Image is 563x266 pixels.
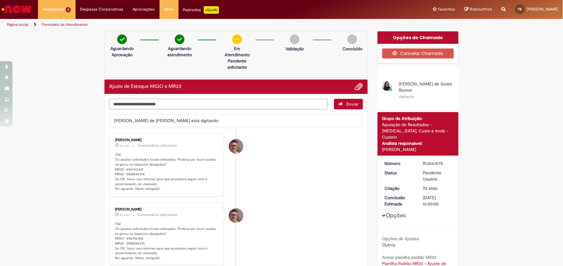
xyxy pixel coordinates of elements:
[115,222,219,261] p: Olá! Os ajustes solicitados foram efetuados. Poderia por favor avaliar se gerou os impactos desej...
[380,160,418,167] dt: Número
[465,7,492,12] a: Rascunhos
[115,208,219,211] div: [PERSON_NAME]
[382,140,454,146] div: Analista responsável:
[399,81,452,93] span: [PERSON_NAME] de Godoi Blumer
[107,45,137,58] p: Aguardando Aprovação
[164,6,174,12] span: More
[347,101,359,107] span: Enviar
[290,34,300,44] img: img-circle-grey.png
[399,94,414,99] small: digitação
[133,6,155,12] span: Aprovações
[423,186,437,191] time: 24/09/2025 08:50:28
[42,22,88,27] a: Formulário de Atendimento
[109,114,363,127] li: [PERSON_NAME] de [PERSON_NAME] está digitando
[80,6,123,12] span: Despesas Corporativas
[117,34,127,44] img: check-circle-green.png
[347,34,357,44] img: img-circle-grey.png
[382,122,454,140] div: Apuração de Resultados - [MEDICAL_DATA], Custo e Imob. - Custeio
[229,209,243,223] div: Eliezer De Farias
[382,255,436,260] b: Anexo planilha padrão MR22
[382,242,396,248] span: Outros
[43,6,64,12] span: Requisições
[120,213,130,217] time: 30/09/2025 09:58:45
[232,34,242,44] img: circle-minus.png
[378,31,459,44] div: Opções do Chamado
[222,45,252,58] p: Em Atendimento
[120,144,130,148] span: 2h atrás
[7,22,28,27] a: Página inicial
[183,6,219,14] div: Padroniza
[334,99,363,109] button: Enviar
[518,7,522,11] span: PB
[380,185,418,191] dt: Criação
[222,58,252,70] p: Pendente solicitante
[165,45,195,58] p: Aguardando atendimento
[527,7,558,12] span: [PERSON_NAME]
[109,99,328,110] textarea: Digite sua mensagem aqui...
[5,19,371,30] ul: Trilhas de página
[423,160,452,167] div: R13561575
[438,6,455,12] span: Favoritos
[137,143,177,148] small: Comentários adicionais
[286,46,304,52] p: Validação
[66,7,71,12] span: 3
[120,213,130,217] span: 2h atrás
[175,34,184,44] img: check-circle-green.png
[380,195,418,207] dt: Conclusão Estimada
[423,186,437,191] span: 7d atrás
[109,84,182,89] h2: Ajuste de Estoque MIGO e MR22 Histórico de tíquete
[423,170,452,182] div: Pendente Usuário
[229,139,243,154] div: Eliezer De Farias
[1,3,33,16] img: ServiceNow
[115,138,219,142] div: [PERSON_NAME]
[382,236,419,241] b: Opções de Ajustes
[382,48,454,58] button: Cancelar Chamado
[355,83,363,91] button: Adicionar anexos
[382,115,454,122] div: Grupo de Atribuição:
[137,212,177,218] small: Comentários adicionais
[423,185,452,191] div: 24/09/2025 08:50:28
[204,6,219,14] p: +GenAi
[342,46,362,52] p: Concluído
[380,170,418,176] dt: Status
[470,6,492,12] span: Rascunhos
[115,152,219,191] p: Olá! Os ajustes solicitados foram efetuados. Poderia por favor avaliar se gerou os impactos desej...
[423,195,452,207] div: [DATE] 16:00:00
[382,146,454,153] div: [PERSON_NAME]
